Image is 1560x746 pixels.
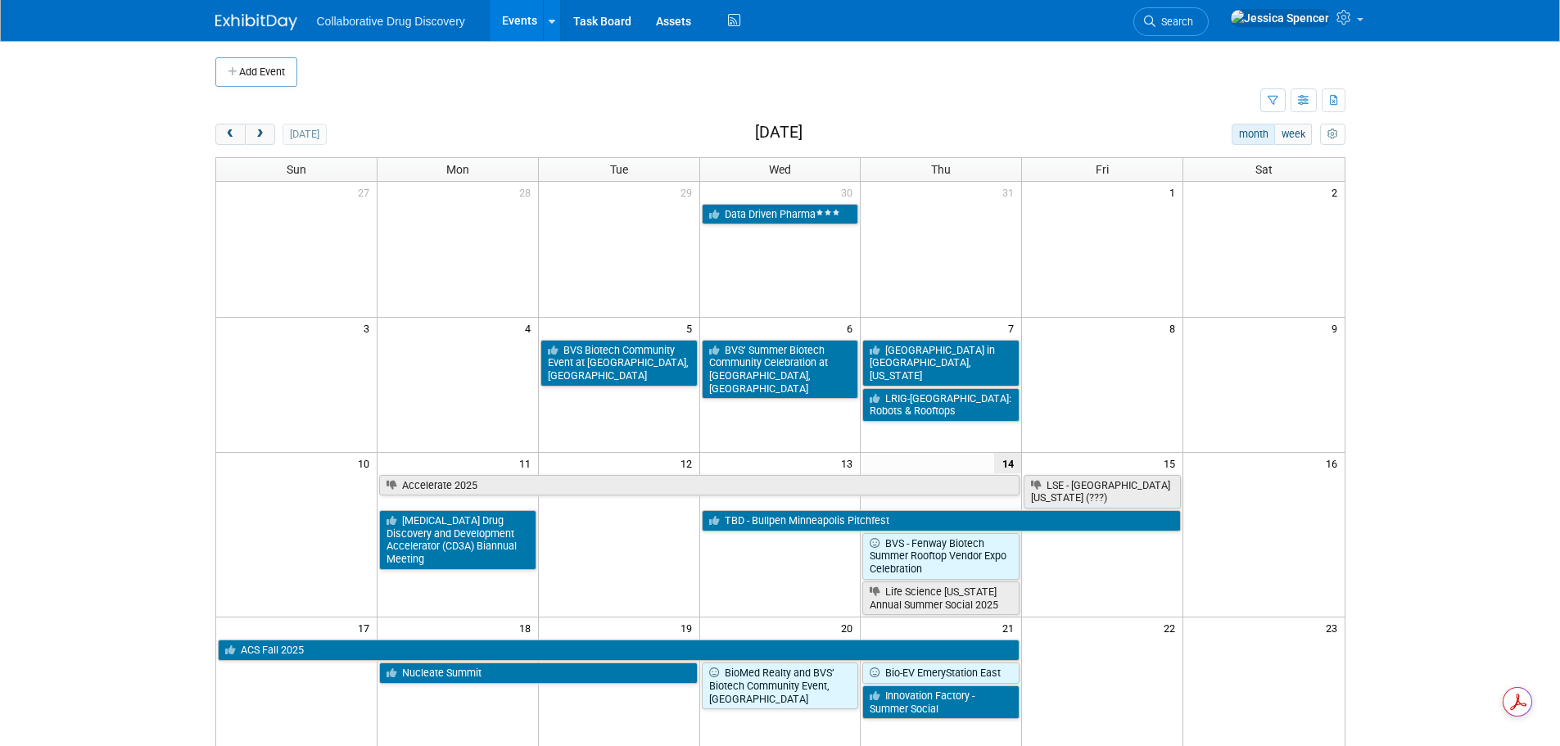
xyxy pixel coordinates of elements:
a: BVS’ Summer Biotech Community Celebration at [GEOGRAPHIC_DATA], [GEOGRAPHIC_DATA] [702,340,859,400]
h2: [DATE] [755,124,803,142]
span: 27 [356,182,377,202]
span: 16 [1324,453,1345,473]
a: BVS Biotech Community Event at [GEOGRAPHIC_DATA], [GEOGRAPHIC_DATA] [540,340,698,387]
span: Fri [1096,163,1109,176]
span: Collaborative Drug Discovery [317,15,465,28]
span: 7 [1006,318,1021,338]
a: Life Science [US_STATE] Annual Summer Social 2025 [862,581,1020,615]
button: prev [215,124,246,145]
a: BioMed Realty and BVS’ Biotech Community Event, [GEOGRAPHIC_DATA] [702,662,859,709]
a: TBD - Bullpen Minneapolis Pitchfest [702,510,1182,531]
span: 3 [362,318,377,338]
span: 20 [839,617,860,638]
button: week [1274,124,1312,145]
a: Bio-EV EmeryStation East [862,662,1020,684]
a: Innovation Factory - Summer Social [862,685,1020,719]
button: myCustomButton [1320,124,1345,145]
i: Personalize Calendar [1327,129,1338,140]
span: Search [1155,16,1193,28]
button: [DATE] [283,124,326,145]
span: Thu [931,163,951,176]
span: 23 [1324,617,1345,638]
a: [GEOGRAPHIC_DATA] in [GEOGRAPHIC_DATA], [US_STATE] [862,340,1020,387]
span: 14 [994,453,1021,473]
span: 22 [1162,617,1182,638]
a: LSE - [GEOGRAPHIC_DATA][US_STATE] (???) [1024,475,1181,509]
a: Nucleate Summit [379,662,698,684]
span: 2 [1330,182,1345,202]
img: ExhibitDay [215,14,297,30]
button: Add Event [215,57,297,87]
span: Sat [1255,163,1273,176]
span: 28 [518,182,538,202]
span: 12 [679,453,699,473]
a: [MEDICAL_DATA] Drug Discovery and Development Accelerator (CD3A) Biannual Meeting [379,510,536,570]
span: 13 [839,453,860,473]
span: 30 [839,182,860,202]
span: 18 [518,617,538,638]
button: month [1232,124,1275,145]
a: LRIG-[GEOGRAPHIC_DATA]: Robots & Rooftops [862,388,1020,422]
a: Accelerate 2025 [379,475,1020,496]
span: Mon [446,163,469,176]
button: next [245,124,275,145]
span: 1 [1168,182,1182,202]
span: 21 [1001,617,1021,638]
span: 17 [356,617,377,638]
a: Data Driven Pharma [702,204,859,225]
span: 31 [1001,182,1021,202]
span: 29 [679,182,699,202]
span: Sun [287,163,306,176]
a: Search [1133,7,1209,36]
span: 19 [679,617,699,638]
span: 11 [518,453,538,473]
span: Tue [610,163,628,176]
span: 15 [1162,453,1182,473]
a: BVS - Fenway Biotech Summer Rooftop Vendor Expo Celebration [862,533,1020,580]
span: 4 [523,318,538,338]
span: 10 [356,453,377,473]
span: 9 [1330,318,1345,338]
a: ACS Fall 2025 [218,640,1020,661]
span: 5 [685,318,699,338]
span: 8 [1168,318,1182,338]
img: Jessica Spencer [1230,9,1330,27]
span: Wed [769,163,791,176]
span: 6 [845,318,860,338]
